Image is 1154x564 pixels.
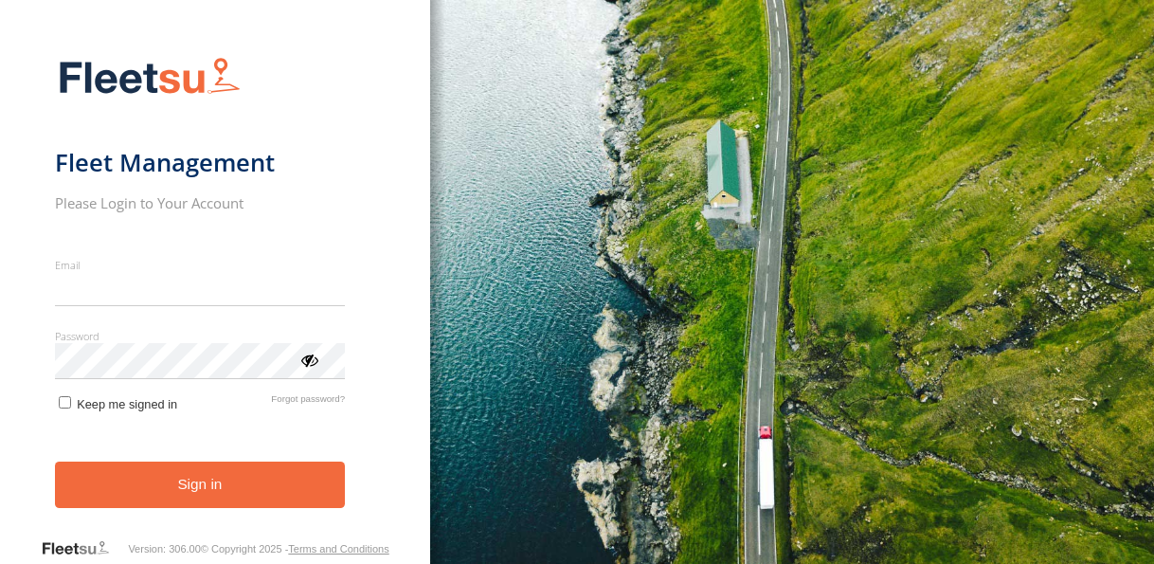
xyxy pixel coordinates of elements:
[59,396,71,409] input: Keep me signed in
[55,258,346,272] label: Email
[55,329,346,343] label: Password
[55,193,346,212] h2: Please Login to Your Account
[271,393,345,411] a: Forgot password?
[128,543,200,555] div: Version: 306.00
[77,397,177,411] span: Keep me signed in
[288,543,388,555] a: Terms and Conditions
[55,147,346,178] h1: Fleet Management
[201,543,389,555] div: © Copyright 2025 -
[55,45,376,538] form: main
[55,53,244,101] img: Fleetsu
[55,462,346,508] button: Sign in
[299,350,318,369] div: ViewPassword
[41,539,128,558] a: Visit our Website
